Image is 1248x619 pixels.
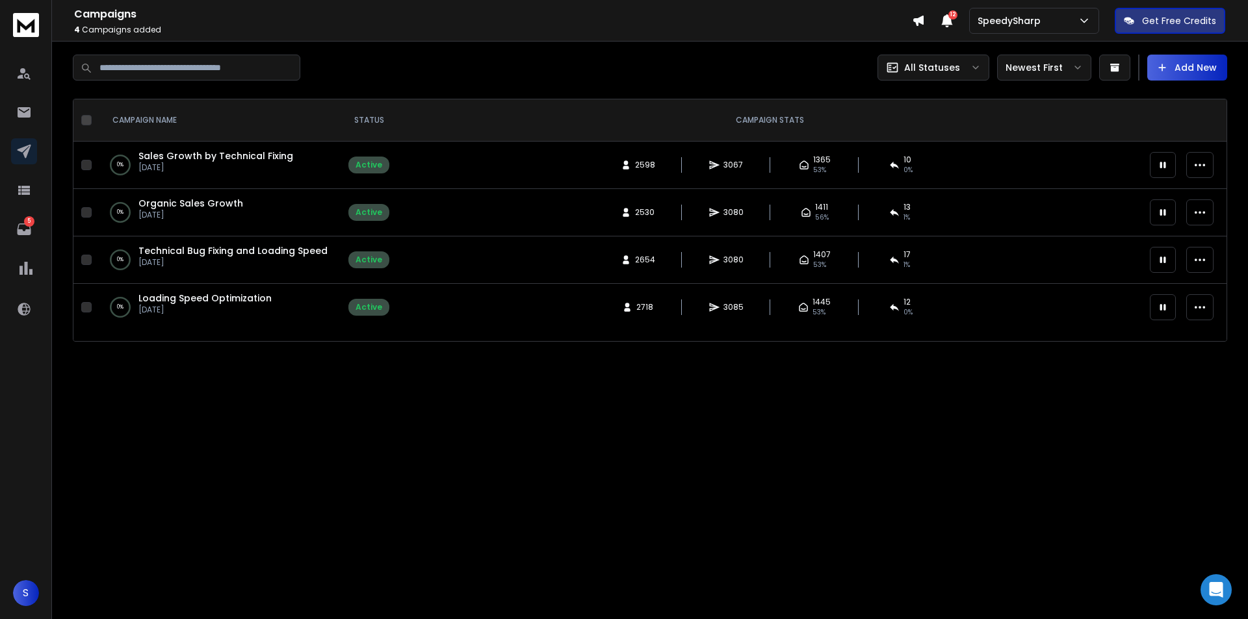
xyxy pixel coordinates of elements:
a: Technical Bug Fixing and Loading Speed [138,244,328,257]
button: Newest First [997,55,1091,81]
td: 0%Loading Speed Optimization[DATE] [97,284,341,331]
span: 17 [903,249,911,260]
th: CAMPAIGN STATS [397,99,1142,142]
p: [DATE] [138,305,272,315]
span: 12 [948,10,957,19]
a: 5 [11,216,37,242]
p: 0 % [117,206,123,219]
button: Get Free Credits [1115,8,1225,34]
p: All Statuses [904,61,960,74]
div: Active [356,160,382,170]
span: 0 % [903,307,913,318]
span: 53 % [813,165,826,175]
p: [DATE] [138,162,293,173]
button: S [13,580,39,606]
span: 4 [74,24,80,35]
span: 0 % [903,165,913,175]
div: Active [356,302,382,312]
div: Active [356,255,382,265]
span: 1365 [813,155,831,165]
span: 2530 [635,207,655,218]
p: SpeedySharp [978,14,1046,27]
span: 2598 [635,160,655,170]
a: Organic Sales Growth [138,197,243,210]
div: Open Intercom Messenger [1201,574,1232,605]
p: Campaigns added [74,25,912,35]
span: 10 [903,155,911,165]
th: CAMPAIGN NAME [97,99,341,142]
span: 3080 [723,207,744,218]
span: 1411 [815,202,828,212]
span: 1 % [903,260,910,270]
td: 0%Technical Bug Fixing and Loading Speed[DATE] [97,236,341,284]
span: 53 % [812,307,825,318]
a: Loading Speed Optimization [138,292,272,305]
span: 1 % [903,212,910,223]
p: [DATE] [138,210,243,220]
span: 2654 [635,255,655,265]
img: logo [13,13,39,37]
span: 3067 [723,160,743,170]
td: 0%Sales Growth by Technical Fixing[DATE] [97,142,341,189]
h1: Campaigns [74,6,912,22]
span: 53 % [813,260,826,270]
p: Get Free Credits [1142,14,1216,27]
p: 0 % [117,301,123,314]
td: 0%Organic Sales Growth[DATE] [97,189,341,236]
span: 12 [903,297,911,307]
p: [DATE] [138,257,328,268]
a: Sales Growth by Technical Fixing [138,149,293,162]
span: 56 % [815,212,829,223]
p: 5 [24,216,34,227]
p: 0 % [117,253,123,266]
button: Add New [1147,55,1227,81]
span: 3080 [723,255,744,265]
th: STATUS [341,99,397,142]
span: 3085 [723,302,744,312]
span: 1407 [813,249,831,260]
span: 2718 [636,302,653,312]
div: Active [356,207,382,218]
span: 13 [903,202,911,212]
span: 1445 [812,297,831,307]
p: 0 % [117,158,123,171]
